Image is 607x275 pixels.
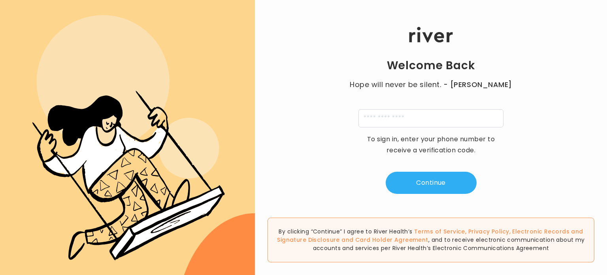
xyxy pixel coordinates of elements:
p: To sign in, enter your phone number to receive a verification code. [362,134,500,156]
button: Continue [386,172,477,194]
span: - [PERSON_NAME] [443,79,512,90]
h1: Welcome Back [387,59,475,73]
p: Hope will never be silent. [342,79,520,90]
a: Electronic Records and Signature Disclosure [277,228,583,244]
a: Privacy Policy [468,228,509,235]
div: By clicking “Continue” I agree to River Health’s [268,218,594,262]
span: , , and [277,228,583,244]
span: , and to receive electronic communication about my accounts and services per River Health’s Elect... [313,236,585,252]
a: Terms of Service [414,228,465,235]
a: Card Holder Agreement [355,236,428,244]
